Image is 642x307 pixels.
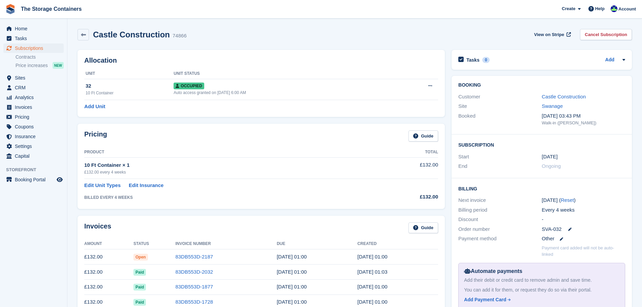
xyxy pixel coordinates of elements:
a: menu [3,142,64,151]
div: You can add it for them, or request they do so via their portal. [464,286,619,294]
div: Next invoice [458,196,542,204]
th: Due [277,239,357,249]
div: 10 Ft Container [86,90,174,96]
div: Automate payments [464,267,619,275]
div: £132.00 [372,193,438,201]
div: [DATE] ( ) [542,196,625,204]
span: SVA-032 [542,225,562,233]
div: Walk-in ([PERSON_NAME]) [542,120,625,126]
span: Create [562,5,575,12]
time: 2025-08-21 00:00:00 UTC [277,254,307,259]
th: Created [358,239,438,249]
a: menu [3,24,64,33]
div: Auto access granted on [DATE] 6:00 AM [174,90,395,96]
span: Storefront [6,166,67,173]
span: Home [15,24,55,33]
span: Booking Portal [15,175,55,184]
a: menu [3,83,64,92]
span: Ongoing [542,163,561,169]
span: CRM [15,83,55,92]
span: Sites [15,73,55,83]
h2: Castle Construction [93,30,170,39]
span: Account [618,6,636,12]
th: Unit [84,68,174,79]
img: stora-icon-8386f47178a22dfd0bd8f6a31ec36ba5ce8667c1dd55bd0f319d3a0aa187defe.svg [5,4,16,14]
td: £132.00 [84,249,133,265]
a: 83DB553D-2187 [175,254,213,259]
div: £132.00 every 4 weeks [84,169,372,175]
a: 83DB553D-1728 [175,299,213,305]
a: 83DB553D-2032 [175,269,213,275]
h2: Pricing [84,130,107,142]
a: Reset [561,197,574,203]
img: Stacy Williams [611,5,617,12]
a: Preview store [56,176,64,184]
span: Price increases [16,62,48,69]
div: Customer [458,93,542,101]
p: Payment card added will not be auto-linked [542,245,625,258]
a: Guide [408,222,438,234]
time: 2025-05-28 00:00:23 UTC [358,299,388,305]
div: End [458,162,542,170]
h2: Billing [458,185,625,192]
a: menu [3,34,64,43]
span: Paid [133,284,146,290]
time: 2025-06-26 00:00:00 UTC [277,284,307,289]
a: menu [3,102,64,112]
time: 2025-05-29 00:00:00 UTC [277,299,307,305]
a: menu [3,93,64,102]
td: £132.00 [372,157,438,179]
span: Settings [15,142,55,151]
span: View on Stripe [534,31,564,38]
div: Every 4 weeks [542,206,625,214]
th: Invoice Number [175,239,277,249]
a: Price increases NEW [16,62,64,69]
time: 2025-07-23 00:03:00 UTC [358,269,388,275]
div: 74866 [173,32,187,40]
th: Product [84,147,372,158]
div: 0 [482,57,490,63]
div: Booked [458,112,542,126]
div: Start [458,153,542,161]
a: Swanage [542,103,563,109]
time: 2025-03-05 00:00:00 UTC [542,153,558,161]
h2: Tasks [466,57,480,63]
div: 32 [86,82,174,90]
a: Contracts [16,54,64,60]
h2: Subscription [458,141,625,148]
time: 2025-07-24 00:00:00 UTC [277,269,307,275]
td: £132.00 [84,265,133,280]
span: Open [133,254,148,260]
time: 2025-06-25 00:00:44 UTC [358,284,388,289]
td: £132.00 [84,279,133,295]
th: Amount [84,239,133,249]
span: Capital [15,151,55,161]
div: Add Payment Card [464,296,506,303]
a: menu [3,132,64,141]
span: Analytics [15,93,55,102]
a: menu [3,175,64,184]
a: Edit Unit Types [84,182,121,189]
div: Other [542,235,625,243]
a: menu [3,73,64,83]
time: 2025-08-20 00:00:16 UTC [358,254,388,259]
a: Guide [408,130,438,142]
span: Paid [133,269,146,276]
th: Status [133,239,175,249]
span: Invoices [15,102,55,112]
th: Total [372,147,438,158]
div: [DATE] 03:43 PM [542,112,625,120]
a: menu [3,112,64,122]
div: NEW [53,62,64,69]
a: Edit Insurance [129,182,163,189]
span: Help [595,5,605,12]
span: Occupied [174,83,204,89]
a: menu [3,151,64,161]
a: Cancel Subscription [580,29,632,40]
div: Discount [458,216,542,223]
th: Unit Status [174,68,395,79]
div: Billing period [458,206,542,214]
a: Castle Construction [542,94,586,99]
a: menu [3,43,64,53]
div: Payment method [458,235,542,243]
